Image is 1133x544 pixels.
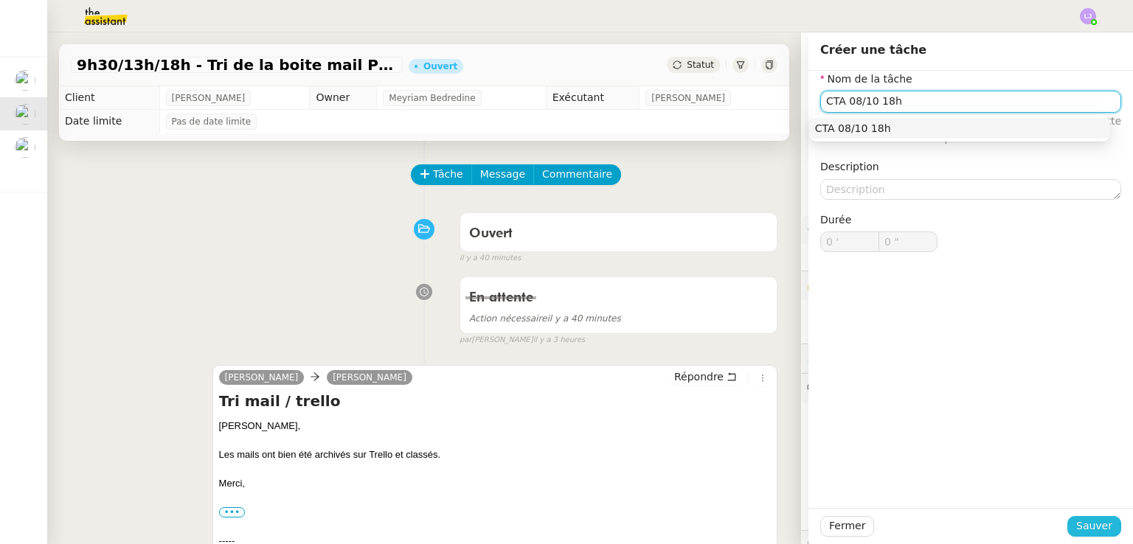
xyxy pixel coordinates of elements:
span: Fermer [829,517,865,534]
td: Client [59,86,159,110]
span: Action nécessaire [469,313,547,324]
img: users%2FTDxDvmCjFdN3QFePFNGdQUcJcQk1%2Favatar%2F0cfb3a67-8790-4592-a9ec-92226c678442 [15,104,35,125]
button: Fermer [820,516,874,537]
label: ••• [219,507,246,517]
td: Owner [310,86,377,110]
span: Durée [820,214,851,226]
span: ⚙️ [807,221,884,238]
img: users%2Fa6PbEmLwvGXylUqKytRPpDpAx153%2Favatar%2Ffanny.png [15,137,35,158]
div: Ouvert [423,62,457,71]
span: Ouvert [469,227,513,240]
input: 0 sec [879,232,937,251]
span: Créer une tâche [820,43,926,57]
span: Pas de date limite [172,114,252,129]
td: Date limite [59,110,159,133]
span: il y a 3 heures [533,334,586,346]
span: Tâche [433,166,463,183]
button: Sauver [1067,516,1121,537]
div: CTA 08/10 18h [815,122,1104,135]
button: Tâche [411,164,472,185]
span: il y a 40 minutes [460,252,522,265]
span: Commentaire [542,166,612,183]
div: Les mails ont bien été archivés sur Trello et classés. [219,447,771,462]
div: ⏲️Tâches 418:28 [801,344,1133,373]
input: Nom [820,91,1121,112]
label: Nom de la tâche [820,73,912,85]
span: 🔐 [807,277,903,294]
small: [PERSON_NAME] [460,334,585,346]
a: [PERSON_NAME] [327,371,412,384]
span: Statut [687,60,714,70]
span: Meyriam Bedredine [389,91,475,105]
span: 9h30/13h/18h - Tri de la boite mail PRO - 3 octobre 2025 [77,57,397,72]
button: Répondre [669,369,742,385]
input: 0 min [821,232,879,251]
span: [PERSON_NAME] [651,91,725,105]
img: users%2Fo4K84Ijfr6OOM0fa5Hz4riIOf4g2%2Favatar%2FChatGPT%20Image%201%20aou%CC%82t%202025%2C%2010_2... [15,70,35,91]
div: 💬Commentaires 3 [801,374,1133,402]
div: Merci, [219,476,771,491]
span: ⏲️ [807,352,920,364]
div: 🔐Données client [801,271,1133,300]
span: [PERSON_NAME] [172,91,246,105]
span: Répondre [674,369,724,384]
span: Message [480,166,525,183]
img: svg [1080,8,1096,24]
span: 💬 [807,382,928,394]
div: [PERSON_NAME], [219,419,771,433]
h4: Tri mail / trello [219,391,771,411]
td: Exécutant [546,86,640,110]
div: ⚙️Procédures [801,215,1133,244]
button: Commentaire [533,164,621,185]
span: En attente [469,291,533,304]
button: Message [471,164,534,185]
span: il y a 40 minutes [469,313,621,324]
a: [PERSON_NAME] [219,371,305,384]
span: Sauver [1076,517,1112,534]
span: par [460,334,472,346]
label: Description [820,161,879,172]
